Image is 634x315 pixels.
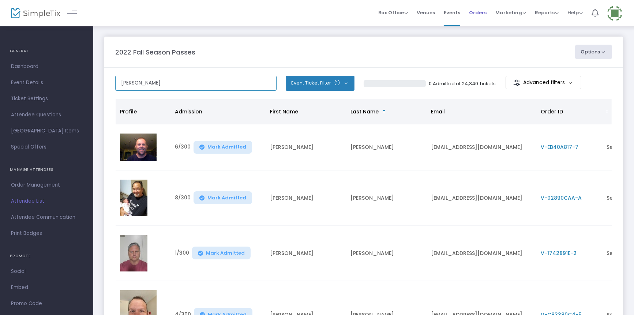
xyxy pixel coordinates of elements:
m-button: Advanced filters [506,76,581,89]
img: Attendee profile image [120,235,147,271]
input: Search by name, order number, email, ip address [115,76,277,91]
p: 0 Admitted of 24,340 Tickets [429,80,496,87]
span: Sortable [381,109,387,115]
img: Attendee profile image [120,180,147,216]
td: [EMAIL_ADDRESS][DOMAIN_NAME] [427,170,536,226]
td: [PERSON_NAME] [346,170,427,226]
td: [PERSON_NAME] [266,124,346,170]
td: [EMAIL_ADDRESS][DOMAIN_NAME] [427,226,536,281]
img: filter [513,79,521,86]
span: Attendee Questions [11,110,82,120]
td: [PERSON_NAME] [266,170,346,226]
span: Help [567,9,583,16]
span: Email [431,108,445,115]
span: (1) [334,80,340,86]
span: Social [11,267,82,276]
span: Mark Admitted [206,250,245,256]
span: Order Management [11,180,82,190]
h4: MANAGE ATTENDEES [10,162,83,177]
td: [PERSON_NAME] [346,226,427,281]
span: Attendee Communication [11,213,82,222]
span: V-EB40A817-7 [541,143,578,151]
button: Options [575,45,612,59]
span: Last Name [350,108,379,115]
button: Mark Admitted [192,247,251,259]
th: Profile [116,99,170,124]
span: Admission [175,108,202,115]
span: V-1742891E-2 [541,250,577,257]
td: [PERSON_NAME] [266,226,346,281]
span: Section [607,108,626,115]
span: Reports [535,9,559,16]
span: Promo Code [11,299,82,308]
span: Mark Admitted [207,144,246,150]
td: [PERSON_NAME] [346,124,427,170]
span: V-02890CAA-A [541,194,582,202]
span: Special Offers [11,142,82,152]
span: 6/300 [175,143,191,154]
span: Event Details [11,78,82,87]
m-panel-title: 2022 Fall Season Passes [115,47,195,57]
span: Venues [417,3,435,22]
span: 8/300 [175,194,191,205]
span: Embed [11,283,82,292]
button: Mark Admitted [194,141,252,154]
span: Box Office [378,9,408,16]
span: Mark Admitted [207,195,246,201]
span: Attendee List [11,196,82,206]
span: First Name [270,108,298,115]
td: [EMAIL_ADDRESS][DOMAIN_NAME] [427,124,536,170]
span: Order ID [541,108,563,115]
h4: PROMOTE [10,249,83,263]
span: 1/300 [175,249,189,260]
button: Event Ticket Filter(1) [286,76,354,90]
span: Marketing [495,9,526,16]
span: Dashboard [11,62,82,71]
span: Print Badges [11,229,82,238]
span: Events [444,3,460,22]
span: Ticket Settings [11,94,82,104]
button: Mark Admitted [194,191,252,204]
h4: GENERAL [10,44,83,59]
span: Orders [469,3,487,22]
span: [GEOGRAPHIC_DATA] Items [11,126,82,136]
img: Attendee profile image [120,134,157,161]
